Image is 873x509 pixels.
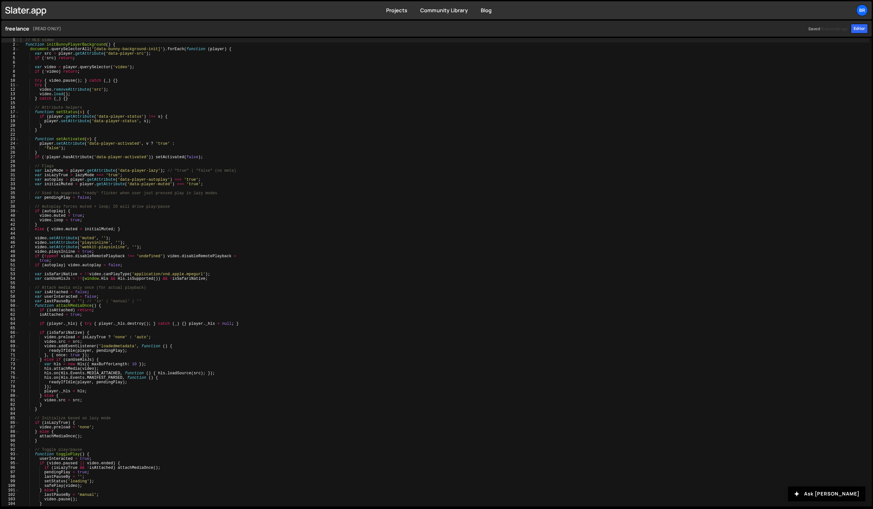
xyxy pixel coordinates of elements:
div: 86 [1,421,19,425]
div: 27 [1,155,19,159]
div: 47 [1,245,19,250]
div: 99 [1,479,19,484]
div: 103 [1,497,19,502]
div: 28 [1,159,19,164]
a: Projects [386,7,407,14]
div: 38 [1,205,19,209]
div: 59 [1,299,19,304]
div: 72 [1,358,19,362]
div: 26 [1,150,19,155]
div: 7 [1,65,19,69]
div: 2 [1,42,19,47]
div: 18 [1,114,19,119]
div: 94 [1,457,19,461]
div: 98 [1,475,19,479]
div: 8 [1,69,19,74]
div: 58 [1,295,19,299]
div: 61 [1,308,19,313]
div: 11 [1,83,19,87]
div: 62 [1,313,19,317]
div: 25 [1,146,19,150]
div: 89 [1,434,19,439]
div: 9 [1,74,19,78]
div: 41 [1,218,19,223]
div: 65 [1,326,19,331]
div: 51 [1,263,19,268]
a: Blog [481,7,492,14]
div: 4 [1,51,19,56]
div: 80 [1,394,19,398]
div: 46 [1,241,19,245]
div: 19 [1,119,19,123]
div: 92 [1,448,19,452]
div: 79 [1,389,19,394]
div: 31 [1,173,19,177]
div: 50 [1,259,19,263]
div: 100 [1,484,19,488]
div: 68 [1,340,19,344]
div: 49 [1,254,19,259]
a: Br [856,5,868,16]
div: 14 [1,96,19,101]
div: 34 [1,186,19,191]
a: Editor [851,24,868,33]
div: 54 [1,277,19,281]
div: 5 [1,56,19,60]
div: 43 [1,227,19,232]
div: 97 [1,470,19,475]
div: 30 [1,168,19,173]
div: 60 [1,304,19,308]
div: 91 [1,443,19,448]
div: 73 [1,362,19,367]
div: 40 [1,214,19,218]
div: 52 [1,268,19,272]
div: 48 [1,250,19,254]
div: 45 [1,236,19,241]
div: 75 [1,371,19,376]
div: 88 [1,430,19,434]
div: 37 [1,200,19,205]
div: 42 [1,223,19,227]
div: Saved [805,26,848,32]
div: 76 [1,376,19,380]
h1: freelance [5,25,848,32]
div: 23 [1,137,19,141]
div: 29 [1,164,19,168]
div: 95 [1,461,19,466]
div: 96 [1,466,19,470]
div: 69 [1,344,19,349]
div: 22 [1,132,19,137]
div: 70 [1,349,19,353]
div: 20 [1,123,19,128]
div: 53 [1,272,19,277]
div: 81 [1,398,19,403]
div: 64 [1,322,19,326]
div: 39 [1,209,19,214]
div: 3 [1,47,19,51]
div: 83 [1,407,19,412]
div: 56 [1,286,19,290]
div: 87 [1,425,19,430]
div: 84 [1,412,19,416]
div: 85 [1,416,19,421]
div: 32 [1,177,19,182]
a: Community Library [420,7,468,14]
div: 12 [1,87,19,92]
div: 15 [1,101,19,105]
div: 63 [1,317,19,322]
div: 66 [1,331,19,335]
div: 101 [1,488,19,493]
div: 93 [1,452,19,457]
small: (READ ONLY) [33,25,61,32]
div: 18 seconds ago [820,26,848,32]
div: 104 [1,502,19,506]
div: 17 [1,110,19,114]
div: 6 [1,60,19,65]
div: 82 [1,403,19,407]
div: 33 [1,182,19,186]
div: 13 [1,92,19,96]
div: 10 [1,78,19,83]
div: 24 [1,141,19,146]
div: 67 [1,335,19,340]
